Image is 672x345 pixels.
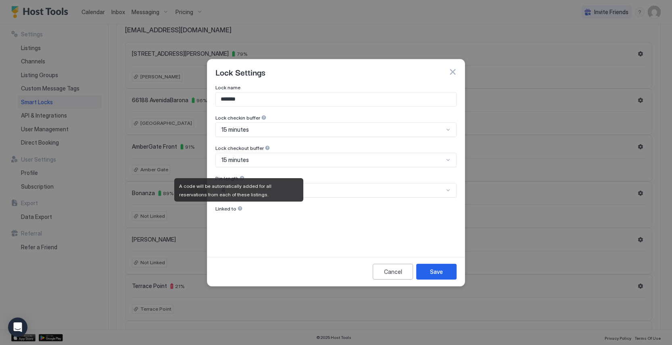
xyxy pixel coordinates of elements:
span: A code will be automatically added for all reservations from each of these listings. [179,183,273,198]
div: Open Intercom Messenger [8,318,27,337]
div: Save [430,267,443,276]
input: Input Field [216,93,456,106]
button: Cancel [373,264,413,280]
div: Cancel [384,267,402,276]
span: 15 minutes [221,156,249,164]
span: Lock checkin buffer [215,115,260,121]
span: Pin length [215,175,238,181]
button: Save [416,264,457,280]
span: Lock name [215,84,240,90]
span: Linked to [215,206,236,212]
span: 15 minutes [221,126,249,133]
span: Lock Settings [215,66,265,78]
span: Lock checkout buffer [215,145,264,151]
